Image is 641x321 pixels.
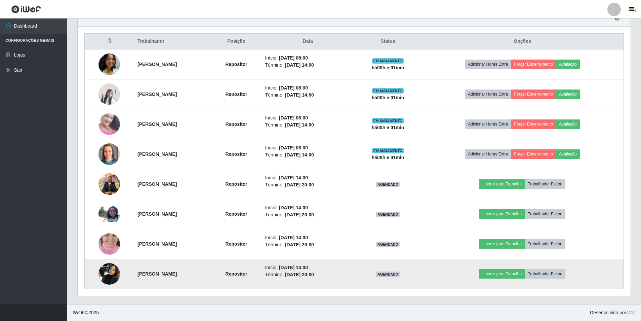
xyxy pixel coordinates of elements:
[225,211,247,217] strong: Repositor
[265,151,351,158] li: Término:
[265,62,351,69] li: Término:
[137,271,177,277] strong: [PERSON_NAME]
[511,90,556,99] button: Forçar Encerramento
[265,181,351,188] li: Término:
[372,58,404,64] span: EM ANDAMENTO
[525,239,565,249] button: Trabalhador Faltou
[137,211,177,217] strong: [PERSON_NAME]
[376,272,400,277] span: AGENDADO
[279,55,308,61] time: [DATE] 08:00
[285,242,314,247] time: [DATE] 20:00
[372,155,404,160] strong: há 00 h e 01 min
[372,148,404,153] span: EM ANDAMENTO
[511,149,556,159] button: Forçar Encerramento
[525,179,565,189] button: Trabalhador Faltou
[279,115,308,120] time: [DATE] 08:00
[479,179,525,189] button: Liberar para Trabalho
[285,212,314,217] time: [DATE] 20:00
[265,55,351,62] li: Início:
[225,271,247,277] strong: Repositor
[279,205,308,210] time: [DATE] 14:00
[98,206,120,222] img: 1753190771762.jpeg
[556,119,580,129] button: Avaliação
[479,269,525,279] button: Liberar para Trabalho
[98,170,120,198] img: 1748464437090.jpeg
[265,84,351,92] li: Início:
[285,182,314,187] time: [DATE] 20:00
[372,125,404,130] strong: há 00 h e 01 min
[525,269,565,279] button: Trabalhador Faltou
[265,211,351,218] li: Término:
[372,88,404,94] span: EM ANDAMENTO
[98,135,120,173] img: 1755715203050.jpeg
[556,60,580,69] button: Avaliação
[279,85,308,91] time: [DATE] 08:00
[212,34,261,49] th: Posição
[376,182,400,187] span: AGENDADO
[376,212,400,217] span: AGENDADO
[261,34,355,49] th: Data
[372,65,404,70] strong: há 00 h e 01 min
[376,242,400,247] span: AGENDADO
[73,310,85,315] span: IWOF
[525,209,565,219] button: Trabalhador Faltou
[265,241,351,248] li: Término:
[137,92,177,97] strong: [PERSON_NAME]
[225,121,247,127] strong: Repositor
[511,119,556,129] button: Forçar Encerramento
[556,90,580,99] button: Avaliação
[372,95,404,100] strong: há 00 h e 01 min
[279,235,308,240] time: [DATE] 14:00
[265,234,351,241] li: Início:
[225,92,247,97] strong: Repositor
[265,144,351,151] li: Início:
[465,90,511,99] button: Adicionar Horas Extra
[98,259,120,288] img: 1755522333541.jpeg
[265,264,351,271] li: Início:
[137,241,177,247] strong: [PERSON_NAME]
[511,60,556,69] button: Forçar Encerramento
[265,92,351,99] li: Término:
[265,271,351,278] li: Término:
[479,209,525,219] button: Liberar para Trabalho
[137,151,177,157] strong: [PERSON_NAME]
[73,309,100,316] span: © 2025 .
[465,119,511,129] button: Adicionar Horas Extra
[98,225,120,263] img: 1753380554375.jpeg
[279,145,308,150] time: [DATE] 08:00
[285,122,314,128] time: [DATE] 14:00
[265,174,351,181] li: Início:
[225,181,247,187] strong: Repositor
[355,34,421,49] th: Status
[285,92,314,98] time: [DATE] 14:00
[11,5,41,13] img: CoreUI Logo
[137,121,177,127] strong: [PERSON_NAME]
[98,105,120,143] img: 1753110543973.jpeg
[372,118,404,123] span: EM ANDAMENTO
[98,83,120,105] img: 1751480704015.jpeg
[590,309,636,316] span: Desenvolvido por
[479,239,525,249] button: Liberar para Trabalho
[98,53,120,75] img: 1748893020398.jpeg
[225,62,247,67] strong: Repositor
[265,121,351,129] li: Término:
[285,152,314,157] time: [DATE] 14:00
[285,62,314,68] time: [DATE] 14:00
[285,272,314,277] time: [DATE] 20:00
[465,149,511,159] button: Adicionar Horas Extra
[225,241,247,247] strong: Repositor
[137,62,177,67] strong: [PERSON_NAME]
[556,149,580,159] button: Avaliação
[137,181,177,187] strong: [PERSON_NAME]
[133,34,212,49] th: Trabalhador
[225,151,247,157] strong: Repositor
[279,175,308,180] time: [DATE] 14:00
[279,265,308,270] time: [DATE] 14:00
[465,60,511,69] button: Adicionar Horas Extra
[626,310,636,315] a: iWof
[265,114,351,121] li: Início:
[265,204,351,211] li: Início:
[421,34,624,49] th: Opções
